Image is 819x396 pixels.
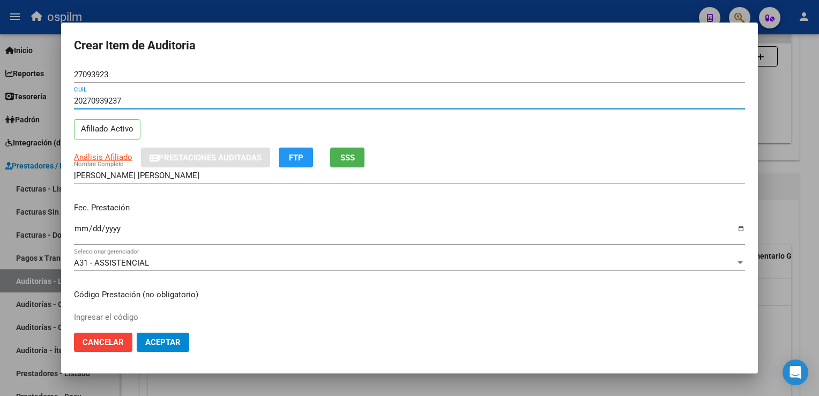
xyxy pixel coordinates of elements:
[74,119,140,140] p: Afiliado Activo
[74,202,745,214] p: Fec. Prestación
[83,338,124,347] span: Cancelar
[74,258,149,268] span: A31 - ASSISTENCIAL
[74,35,745,56] h2: Crear Item de Auditoria
[330,148,364,167] button: SSS
[289,153,303,163] span: FTP
[279,148,313,167] button: FTP
[340,153,355,163] span: SSS
[159,153,262,163] span: Prestaciones Auditadas
[74,289,745,301] p: Código Prestación (no obligatorio)
[137,333,189,352] button: Aceptar
[783,360,808,385] div: Open Intercom Messenger
[141,148,270,167] button: Prestaciones Auditadas
[74,152,132,162] span: Análisis Afiliado
[74,333,132,352] button: Cancelar
[145,338,181,347] span: Aceptar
